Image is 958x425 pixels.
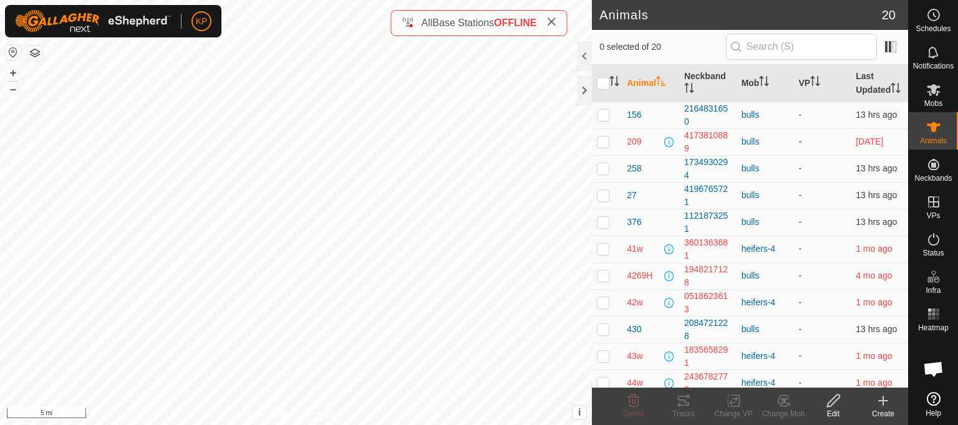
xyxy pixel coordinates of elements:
span: Notifications [913,62,954,70]
a: Privacy Policy [247,409,294,420]
span: 8 Sept 2025, 7:56 pm [856,297,892,307]
th: Neckband [679,65,737,102]
div: 0518623613 [684,290,732,316]
div: 3601363681 [684,236,732,262]
a: Help [909,387,958,422]
div: 2164831650 [684,102,732,128]
div: bulls [742,162,789,175]
button: i [573,406,586,419]
div: bulls [742,108,789,122]
span: OFFLINE [494,17,536,28]
span: 156 [627,108,641,122]
p-sorticon: Activate to sort [891,85,901,95]
span: All [422,17,433,28]
p-sorticon: Activate to sort [810,78,820,88]
button: Reset Map [6,45,21,60]
span: Mobs [924,100,942,107]
span: 0 selected of 20 [599,41,725,54]
span: i [578,407,581,418]
span: Delete [623,409,645,418]
div: Change VP [709,408,758,419]
span: 9 Oct 2025, 5:15 pm [856,163,897,173]
th: Mob [737,65,794,102]
p-sorticon: Activate to sort [759,78,769,88]
th: VP [793,65,851,102]
app-display-virtual-paddock-transition: - [798,297,801,307]
app-display-virtual-paddock-transition: - [798,136,801,146]
span: 42w [627,296,643,309]
th: Animal [622,65,679,102]
div: Edit [808,408,858,419]
button: + [6,65,21,80]
div: Open chat [915,350,952,388]
a: Contact Us [308,409,345,420]
span: 4269H [627,269,652,282]
p-sorticon: Activate to sort [609,78,619,88]
div: 4173810889 [684,129,732,155]
div: heifers-4 [742,242,789,255]
div: bulls [742,189,789,202]
span: Heatmap [918,324,949,332]
span: 44w [627,376,643,389]
div: Create [858,408,908,419]
span: Status [922,249,944,257]
div: bulls [742,216,789,229]
span: Help [926,409,941,417]
span: 23 Sept 2025, 9:42 am [856,136,883,146]
div: Tracks [659,408,709,419]
span: 27 [627,189,637,202]
span: Base Stations [432,17,494,28]
span: 8 Sept 2025, 7:54 pm [856,351,892,361]
span: Infra [926,287,941,294]
p-sorticon: Activate to sort [684,85,694,95]
app-display-virtual-paddock-transition: - [798,324,801,334]
app-display-virtual-paddock-transition: - [798,270,801,280]
div: 2436782778 [684,370,732,396]
span: 43w [627,350,643,363]
div: 1734930294 [684,156,732,182]
h2: Animals [599,7,882,22]
app-display-virtual-paddock-transition: - [798,244,801,254]
div: 2084721228 [684,317,732,343]
app-display-virtual-paddock-transition: - [798,190,801,200]
div: heifers-4 [742,296,789,309]
div: bulls [742,323,789,336]
span: KP [196,15,208,28]
span: 9 Oct 2025, 5:23 pm [856,110,897,120]
span: 41w [627,242,643,255]
app-display-virtual-paddock-transition: - [798,163,801,173]
p-sorticon: Activate to sort [656,78,666,88]
span: 8 Sept 2025, 7:57 pm [856,244,892,254]
div: heifers-4 [742,350,789,363]
app-display-virtual-paddock-transition: - [798,110,801,120]
span: VPs [926,212,940,219]
app-display-virtual-paddock-transition: - [798,217,801,227]
span: 4 June 2025, 1:14 am [856,270,892,280]
div: 1948217128 [684,263,732,289]
span: 9 Oct 2025, 5:22 pm [856,217,897,227]
span: 430 [627,323,641,336]
button: Map Layers [27,45,42,60]
span: 209 [627,135,641,148]
div: Change Mob [758,408,808,419]
span: 20 [882,6,896,24]
button: – [6,82,21,97]
app-display-virtual-paddock-transition: - [798,351,801,361]
span: Schedules [916,25,951,32]
span: 9 Oct 2025, 5:15 pm [856,324,897,334]
span: 9 Oct 2025, 5:23 pm [856,190,897,200]
div: 4196765721 [684,183,732,209]
div: bulls [742,269,789,282]
div: heifers-4 [742,376,789,389]
div: 1835658291 [684,343,732,370]
input: Search (S) [726,34,877,60]
div: 1121873251 [684,209,732,236]
th: Last Updated [851,65,908,102]
div: bulls [742,135,789,148]
img: Gallagher Logo [15,10,171,32]
span: 8 Sept 2025, 8:05 pm [856,378,892,388]
span: Neckbands [914,174,952,182]
span: 258 [627,162,641,175]
span: Animals [920,137,947,145]
app-display-virtual-paddock-transition: - [798,378,801,388]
